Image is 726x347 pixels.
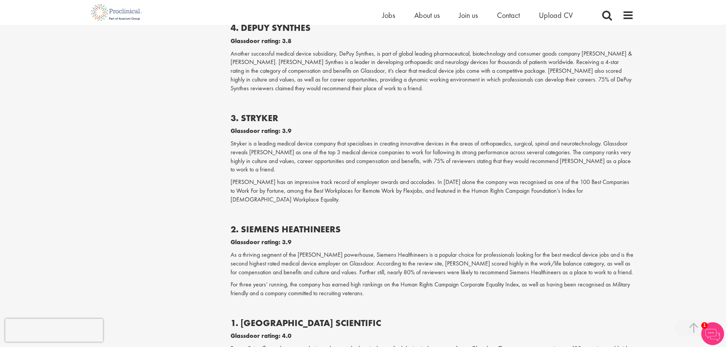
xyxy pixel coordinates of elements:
p: [PERSON_NAME] has an impressive track record of employer awards and accolades. In [DATE] alone th... [231,178,634,204]
b: 4. DEPUY SYNTHES [231,22,311,34]
b: 2. SIEMENS HEATHINEERS [231,223,341,235]
a: Contact [497,10,520,20]
b: 1. [GEOGRAPHIC_DATA] SCIENTIFIC [231,317,381,329]
img: Chatbot [701,322,724,345]
iframe: reCAPTCHA [5,319,103,342]
b: Glassdoor rating: 3.9 [231,127,292,135]
a: Jobs [382,10,395,20]
b: Glassdoor rating: 3.9 [231,238,292,246]
a: About us [414,10,440,20]
p: For three years’ running, the company has earned high rankings on the Human Rights Campaign Corpo... [231,280,634,298]
a: Upload CV [539,10,573,20]
p: Another successful medical device subsidiary, DePuy Synthes, is part of global leading pharmaceut... [231,50,634,93]
span: 1 [701,322,708,329]
b: Glassdoor rating: 3.8 [231,37,292,45]
p: As a thriving segment of the [PERSON_NAME] powerhouse, Siemens Healthineers is a popular choice f... [231,251,634,277]
b: Glassdoor rating: 4.0 [231,332,292,340]
a: Join us [459,10,478,20]
p: Stryker is a leading medical device company that specialises in creating innovative devices in th... [231,139,634,174]
b: 3. STRYKER [231,112,278,124]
